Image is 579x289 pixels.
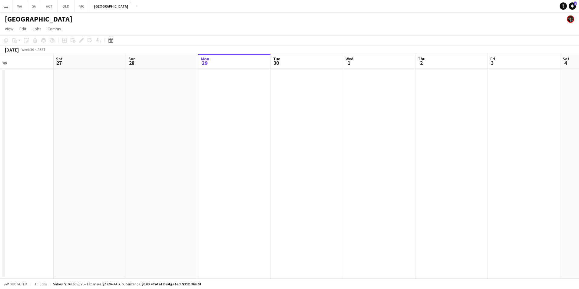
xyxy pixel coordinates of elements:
[10,282,27,286] span: Budgeted
[567,15,574,23] app-user-avatar: Mauricio Torres Barquet
[2,25,16,33] a: View
[20,47,35,52] span: Week 39
[569,2,576,10] a: 2
[153,282,201,286] span: Total Budgeted $112 349.61
[53,282,201,286] div: Salary $109 655.17 + Expenses $2 694.44 + Subsistence $0.00 =
[89,0,133,12] button: [GEOGRAPHIC_DATA]
[30,25,44,33] a: Jobs
[574,2,577,5] span: 2
[45,25,64,33] a: Comms
[38,47,45,52] div: AEST
[48,26,61,32] span: Comms
[27,0,41,12] button: SA
[5,47,19,53] div: [DATE]
[17,25,29,33] a: Edit
[12,0,27,12] button: WA
[33,282,48,286] span: All jobs
[19,26,26,32] span: Edit
[5,26,13,32] span: View
[41,0,58,12] button: ACT
[5,15,72,24] h1: [GEOGRAPHIC_DATA]
[74,0,89,12] button: VIC
[32,26,41,32] span: Jobs
[58,0,74,12] button: QLD
[3,281,28,287] button: Budgeted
